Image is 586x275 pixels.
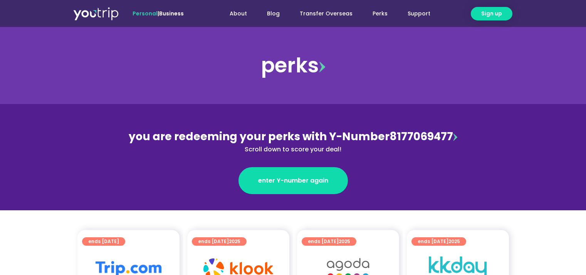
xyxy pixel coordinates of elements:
[290,7,363,21] a: Transfer Overseas
[258,176,328,185] span: enter Y-number again
[159,10,184,17] a: Business
[238,167,348,194] a: enter Y-number again
[198,237,240,246] span: ends [DATE]
[308,237,350,246] span: ends [DATE]
[129,129,390,144] span: you are redeeming your perks with Y-Number
[229,238,240,245] span: 2025
[339,238,350,245] span: 2025
[418,237,460,246] span: ends [DATE]
[205,7,440,21] nav: Menu
[220,7,257,21] a: About
[471,7,512,20] a: Sign up
[126,129,460,154] div: 8177069477
[257,7,290,21] a: Blog
[133,10,184,17] span: |
[448,238,460,245] span: 2025
[411,237,466,246] a: ends [DATE]2025
[302,237,356,246] a: ends [DATE]2025
[363,7,398,21] a: Perks
[88,237,119,246] span: ends [DATE]
[481,10,502,18] span: Sign up
[133,10,158,17] span: Personal
[82,237,125,246] a: ends [DATE]
[398,7,440,21] a: Support
[192,237,247,246] a: ends [DATE]2025
[126,145,460,154] div: Scroll down to score your deal!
